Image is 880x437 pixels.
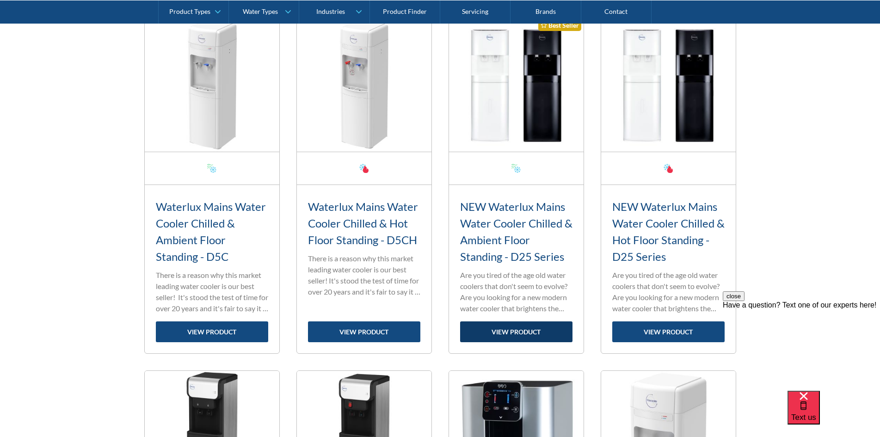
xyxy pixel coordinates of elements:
[308,198,420,248] h3: Waterlux Mains Water Cooler Chilled & Hot Floor Standing - D5CH
[601,17,736,152] img: NEW Waterlux Mains Water Cooler Chilled & Hot Floor Standing - D25 Series
[460,198,572,265] h3: NEW Waterlux Mains Water Cooler Chilled & Ambient Floor Standing - D25 Series
[169,7,210,15] div: Product Types
[316,7,345,15] div: Industries
[308,253,420,297] p: There is a reason why this market leading water cooler is our best seller! It's stood the test of...
[156,198,268,265] h3: Waterlux Mains Water Cooler Chilled & Ambient Floor Standing - D5C
[612,270,725,314] p: Are you tired of the age old water coolers that don't seem to evolve? Are you looking for a new m...
[612,198,725,265] h3: NEW Waterlux Mains Water Cooler Chilled & Hot Floor Standing - D25 Series
[145,17,279,152] img: Waterlux Mains Water Cooler Chilled & Ambient Floor Standing - D5C
[308,321,420,342] a: view product
[297,17,431,152] img: Waterlux Mains Water Cooler Chilled & Hot Floor Standing - D5CH
[723,291,880,402] iframe: podium webchat widget prompt
[449,17,584,152] img: NEW Waterlux Mains Water Cooler Chilled & Ambient Floor Standing - D25 Series
[460,270,572,314] p: Are you tired of the age old water coolers that don't seem to evolve? Are you looking for a new m...
[460,321,572,342] a: view product
[612,321,725,342] a: view product
[538,19,581,31] div: Best Seller
[243,7,278,15] div: Water Types
[156,270,268,314] p: There is a reason why this market leading water cooler is our best seller! It's stood the test of...
[788,391,880,437] iframe: podium webchat widget bubble
[156,321,268,342] a: view product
